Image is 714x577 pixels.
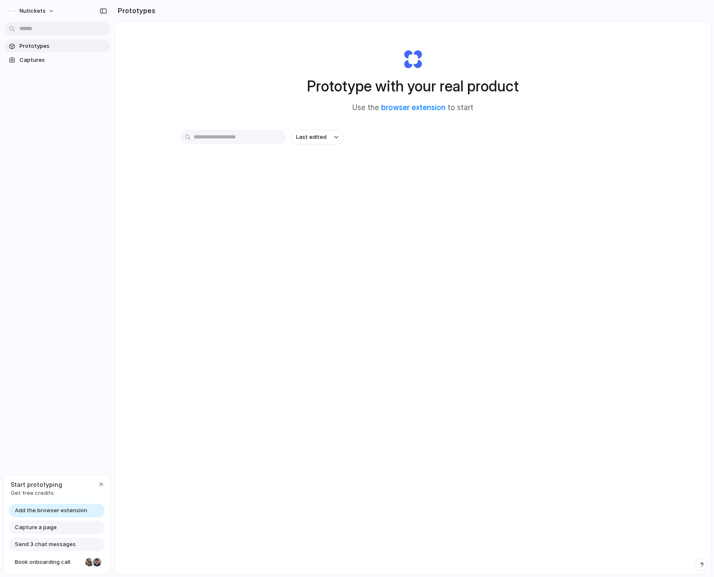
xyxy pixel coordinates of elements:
[352,102,473,113] span: Use the to start
[291,130,343,144] button: Last edited
[381,103,446,112] a: browser extension
[4,40,110,52] a: Prototypes
[19,42,107,50] span: Prototypes
[15,506,87,515] span: Add the browser extension
[307,75,519,97] h1: Prototype with your real product
[11,489,62,497] span: Get free credits
[4,54,110,66] a: Captures
[114,6,155,16] h2: Prototypes
[296,133,327,141] span: Last edited
[9,504,105,517] a: Add the browser extension
[4,4,59,18] button: nutickets
[9,555,105,569] a: Book onboarding call
[84,557,94,567] div: Nicole Kubica
[11,480,62,489] span: Start prototyping
[19,56,107,64] span: Captures
[92,557,102,567] div: Christian Iacullo
[15,558,82,566] span: Book onboarding call
[19,7,46,15] span: nutickets
[15,523,57,532] span: Capture a page
[15,540,76,549] span: Send 3 chat messages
